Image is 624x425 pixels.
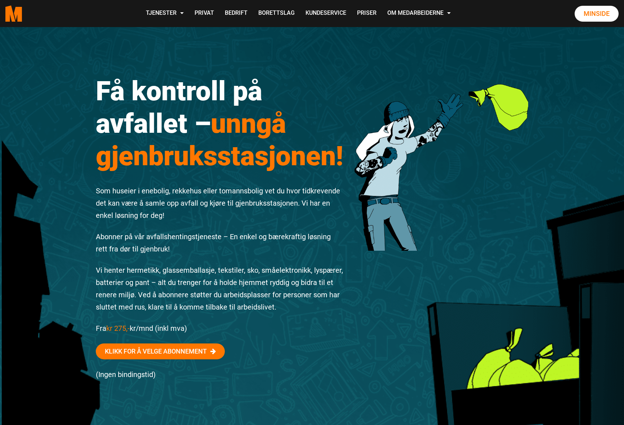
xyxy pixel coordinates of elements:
[253,1,300,26] a: Borettslag
[300,1,352,26] a: Kundeservice
[575,6,619,22] a: Minside
[96,368,344,381] p: (Ingen bindingstid)
[96,343,225,359] a: Klikk for å velge abonnement
[96,108,343,172] span: unngå gjenbruksstasjonen!
[219,1,253,26] a: Bedrift
[96,264,344,313] p: Vi henter hermetikk, glassemballasje, tekstiler, sko, småelektronikk, lyspærer, batterier og pant...
[141,1,189,26] a: Tjenester
[96,231,344,255] p: Abonner på vår avfallshentingstjeneste – En enkel og bærekraftig løsning rett fra dør til gjenbruk!
[96,75,344,172] h1: Få kontroll på avfallet –
[96,322,344,334] p: Fra kr/mnd (inkl mva)
[382,1,456,26] a: Om Medarbeiderne
[352,1,382,26] a: Priser
[189,1,219,26] a: Privat
[355,58,529,251] img: 201222 Rydde Karakter 3 1
[106,324,130,333] span: kr 275,-
[96,185,344,222] p: Som huseier i enebolig, rekkehus eller tomannsbolig vet du hvor tidkrevende det kan være å samle ...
